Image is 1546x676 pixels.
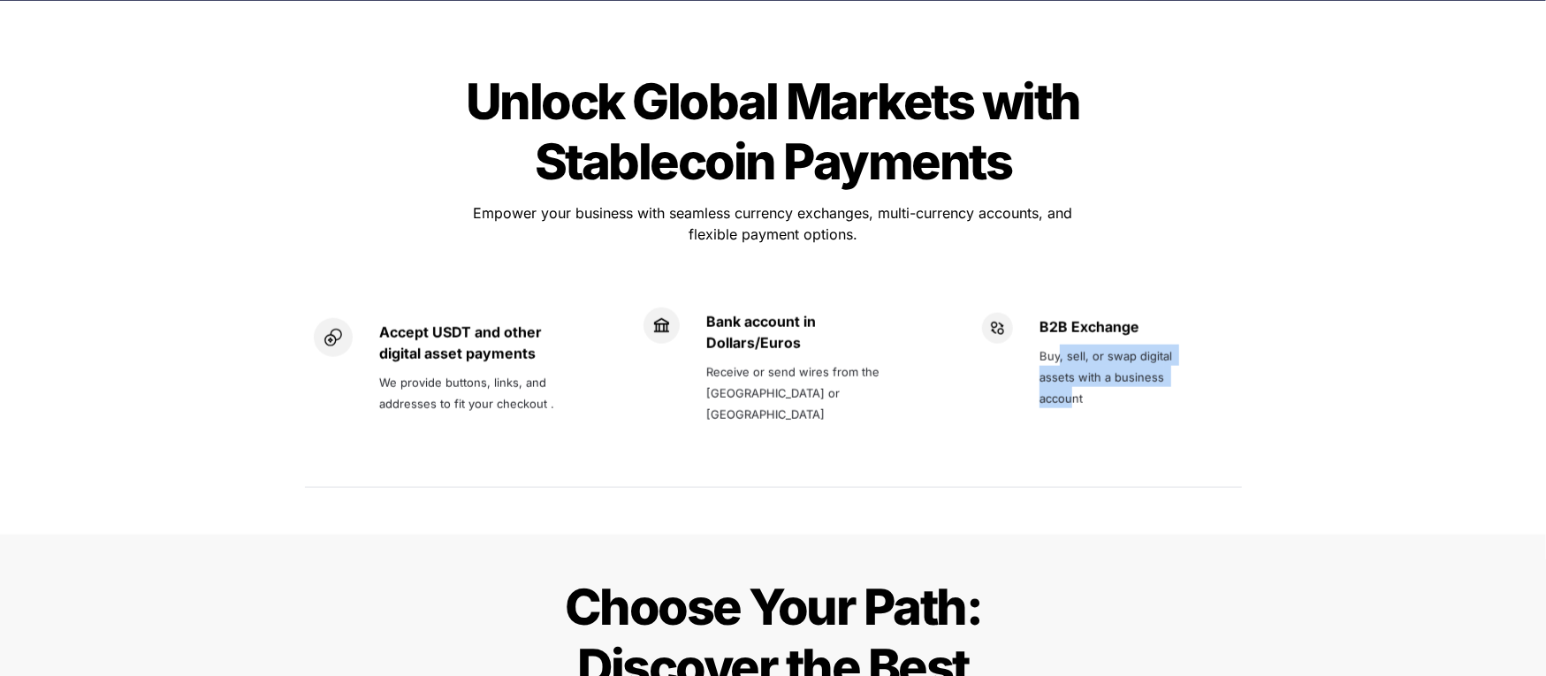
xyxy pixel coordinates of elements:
[379,376,554,411] span: We provide buttons, links, and addresses to fit your checkout .
[1040,349,1176,406] span: Buy, sell, or swap digital assets with a business account
[706,313,819,352] strong: Bank account in Dollars/Euros
[1040,318,1139,336] strong: B2B Exchange
[474,204,1078,243] span: Empower your business with seamless currency exchanges, multi-currency accounts, and flexible pay...
[706,365,883,422] span: Receive or send wires from the [GEOGRAPHIC_DATA] or [GEOGRAPHIC_DATA]
[466,72,1089,192] span: Unlock Global Markets with Stablecoin Payments
[379,323,545,362] strong: Accept USDT and other digital asset payments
